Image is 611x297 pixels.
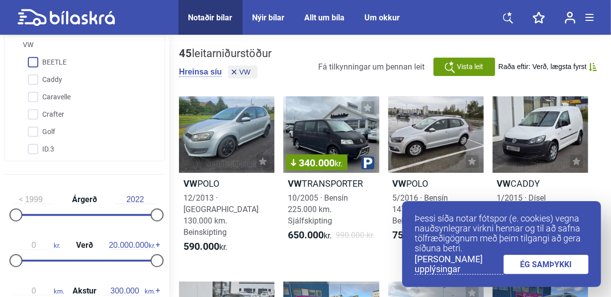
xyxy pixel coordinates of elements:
[365,13,400,22] a: Um okkur
[305,13,345,22] a: Allt um bíla
[393,229,429,241] b: 750.000
[504,255,589,274] a: ÉG SAMÞYKKI
[288,229,324,241] b: 650.000
[179,47,192,60] b: 45
[499,63,597,71] button: Raða eftir: Verð, lægsta fyrst
[336,229,375,241] span: 990.000 kr.
[228,66,258,78] button: VW
[388,178,484,189] h2: POLO
[388,96,484,262] a: VWPOLO5/2016 · Bensín147.000 km. Beinskipting750.000kr.
[497,193,546,225] span: 1/2015 · Dísel 186.000 km. Beinskipting
[493,96,588,262] a: VWCADDY1/2015 · Dísel186.000 km. Beinskipting990.000kr.
[283,96,379,262] a: 340.000kr.VWTRANSPORTER10/2005 · Bensín225.000 km. Sjálfskipting650.000kr.990.000 kr.
[291,158,343,168] span: 340.000
[179,67,222,77] button: Hreinsa síu
[493,178,588,189] h2: CADDY
[393,229,436,241] span: kr.
[565,11,576,24] img: user-login.svg
[393,193,448,225] span: 5/2016 · Bensín 147.000 km. Beinskipting
[288,193,348,225] span: 10/2005 · Bensín 225.000 km. Sjálfskipting
[335,159,343,168] span: kr.
[183,193,259,237] span: 12/2013 · [GEOGRAPHIC_DATA] 130.000 km. Beinskipting
[288,229,332,241] span: kr.
[74,241,95,249] span: Verð
[14,287,64,296] span: km.
[179,47,271,60] div: leitarniðurstöður
[183,241,227,253] span: kr.
[109,241,155,250] span: kr.
[497,178,511,189] b: VW
[415,214,589,253] p: Þessi síða notar fótspor (e. cookies) vegna nauðsynlegrar virkni hennar og til að safna tölfræðig...
[23,40,33,50] span: VW
[393,178,407,189] b: VW
[415,254,504,275] a: [PERSON_NAME] upplýsingar
[239,69,251,75] span: VW
[14,241,60,250] span: kr.
[188,13,233,22] a: Notaðir bílar
[179,96,274,262] a: VWPOLO12/2013 · [GEOGRAPHIC_DATA]130.000 km. Beinskipting590.000kr.
[183,240,219,252] b: 590.000
[183,178,197,189] b: VW
[179,178,274,189] h2: POLO
[288,178,302,189] b: VW
[105,287,155,296] span: km.
[457,62,483,72] span: Vista leit
[70,287,99,295] span: Akstur
[361,156,374,169] img: parking.png
[70,196,99,204] span: Árgerð
[283,178,379,189] h2: TRANSPORTER
[253,13,285,22] a: Nýir bílar
[319,62,425,72] span: Fá tilkynningar um þennan leit
[499,63,587,71] span: Raða eftir: Verð, lægsta fyrst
